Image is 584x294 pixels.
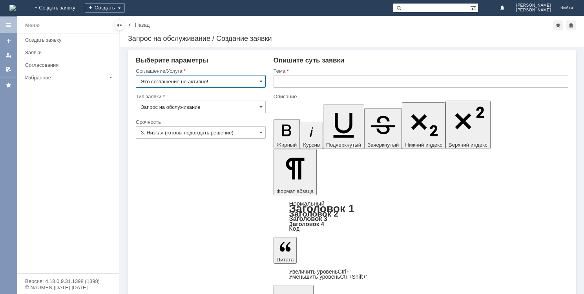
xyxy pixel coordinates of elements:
[2,35,15,47] a: Создать заявку
[289,220,324,227] a: Заголовок 4
[2,63,15,75] a: Мои согласования
[136,94,264,99] div: Тип заявки
[367,142,399,148] span: Зачеркнутый
[405,142,442,148] span: Нижний индекс
[274,269,568,279] div: Цитата
[470,4,478,11] span: Расширенный поиск
[22,59,118,71] a: Согласования
[25,279,111,284] div: Версия: 4.18.0.9.31.1398 (1398)
[85,3,125,13] div: Создать
[289,274,367,280] a: Decrease
[516,8,551,13] span: [PERSON_NAME]
[274,68,567,73] div: Тема
[289,200,325,207] a: Нормальный
[289,268,351,275] a: Increase
[25,62,115,68] div: Согласования
[516,3,551,8] span: [PERSON_NAME]
[289,202,355,215] a: Заголовок 1
[449,142,487,148] span: Верхний индекс
[277,188,314,194] span: Формат абзаца
[445,101,491,149] button: Верхний индекс
[274,94,567,99] div: Описание
[25,37,115,43] div: Создать заявку
[136,119,264,125] div: Срочность
[303,142,320,148] span: Курсив
[566,20,576,30] div: Сделать домашней страницей
[274,201,568,232] div: Формат абзаца
[553,20,563,30] div: Добавить в избранное
[277,142,297,148] span: Жирный
[25,285,111,290] div: © NAUMEN [DATE]-[DATE]
[274,237,297,264] button: Цитата
[9,5,16,11] img: logo
[340,274,367,280] span: Ctrl+Shift+'
[128,35,576,42] div: Запрос на обслуживание / Создание заявки
[323,105,364,149] button: Подчеркнутый
[25,50,115,55] div: Заявки
[364,108,402,149] button: Зачеркнутый
[338,268,351,275] span: Ctrl+'
[300,123,323,149] button: Курсив
[289,225,300,232] a: Код
[25,21,40,30] div: Меню
[9,5,16,11] a: Перейти на домашнюю страницу
[274,57,345,64] span: Опишите суть заявки
[136,57,208,64] span: Выберите параметры
[277,257,294,263] span: Цитата
[289,215,327,222] a: Заголовок 3
[2,49,15,61] a: Мои заявки
[326,142,361,148] span: Подчеркнутый
[274,149,317,195] button: Формат абзаца
[22,34,118,46] a: Создать заявку
[274,119,300,149] button: Жирный
[115,20,124,30] div: Скрыть меню
[22,46,118,59] a: Заявки
[135,22,150,28] a: Назад
[136,68,264,73] div: Соглашение/Услуга
[289,209,338,218] a: Заголовок 2
[402,102,445,149] button: Нижний индекс
[25,75,106,81] div: Избранное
